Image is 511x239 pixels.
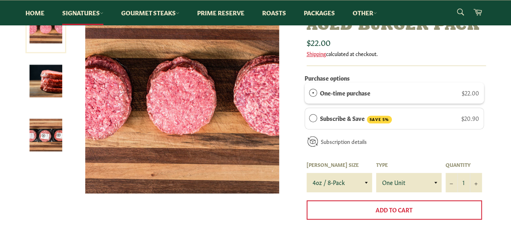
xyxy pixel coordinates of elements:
span: $20.90 [461,114,479,122]
img: Signature Dry-Aged Burger Pack [29,65,62,98]
button: Increase item quantity by one [470,173,482,192]
a: Subscription details [321,137,367,145]
div: Subscribe & Save [309,114,317,123]
span: Add to Cart [376,206,412,214]
a: Shipping [307,50,326,57]
button: Add to Cart [307,200,482,220]
button: Reduce item quantity by one [446,173,458,192]
label: Purchase options [305,74,350,82]
span: $22.00 [462,89,479,97]
a: Other [345,0,385,25]
label: One-time purchase [320,88,370,97]
a: Gourmet Steaks [113,0,187,25]
a: Roasts [254,0,294,25]
span: SAVE 5% [367,116,392,123]
label: [PERSON_NAME] Size [307,161,372,168]
span: $22.00 [307,36,330,48]
img: Signature Dry-Aged Burger Pack [29,119,62,152]
label: Type [376,161,442,168]
a: Home [17,0,53,25]
label: Subscribe & Save [320,114,392,123]
a: Signatures [54,0,111,25]
div: One-time purchase [309,88,317,97]
label: Quantity [446,161,482,168]
div: calculated at checkout. [307,50,486,57]
a: Packages [296,0,343,25]
a: Prime Reserve [189,0,252,25]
